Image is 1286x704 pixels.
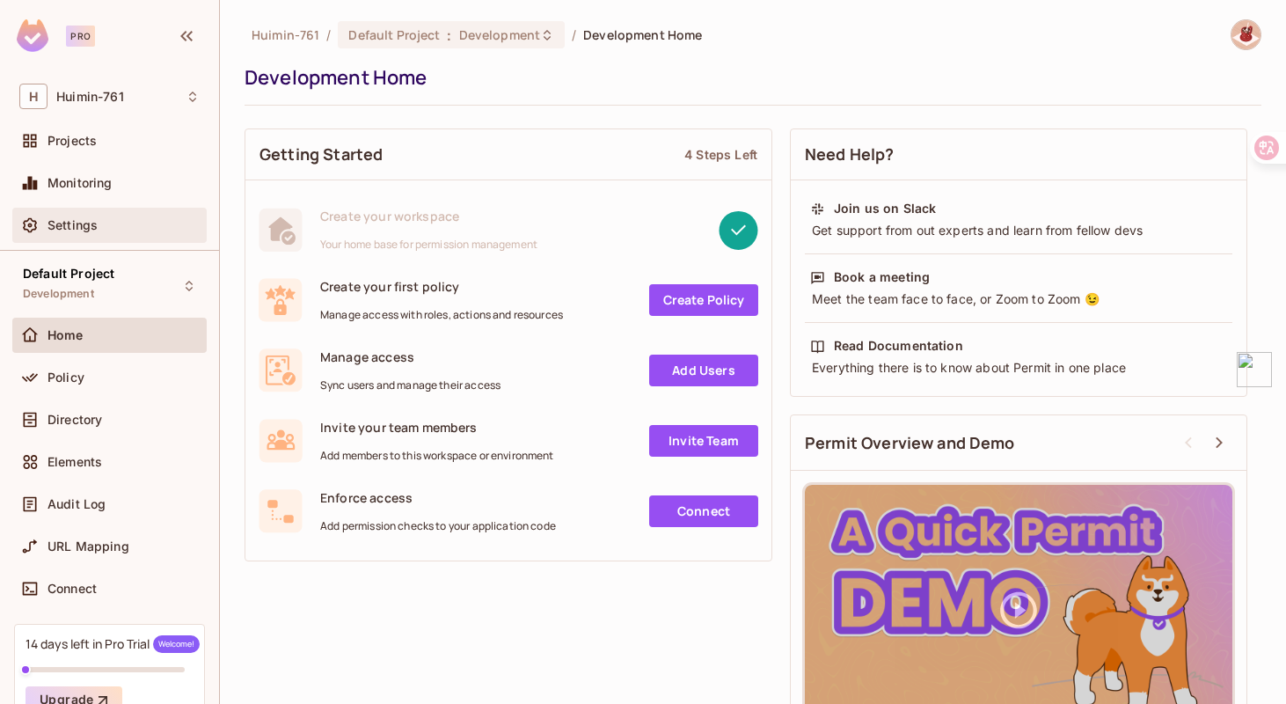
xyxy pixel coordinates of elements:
span: the active workspace [252,26,319,43]
div: Pro [66,26,95,47]
span: Monitoring [47,176,113,190]
div: Join us on Slack [834,200,936,217]
div: Get support from out experts and learn from fellow devs [810,222,1227,239]
span: Workspace: Huimin-761 [56,90,124,104]
span: Development [23,287,94,301]
span: Projects [47,134,97,148]
span: Default Project [348,26,440,43]
span: Add members to this workspace or environment [320,449,554,463]
a: Add Users [649,355,758,386]
div: Read Documentation [834,337,963,355]
span: Connect [47,582,97,596]
span: Policy [47,370,84,385]
li: / [572,26,576,43]
span: Add permission checks to your application code [320,519,556,533]
span: Sync users and manage their access [320,378,501,392]
span: Your home base for permission management [320,238,537,252]
span: Manage access with roles, actions and resources [320,308,563,322]
span: Directory [47,413,102,427]
span: Getting Started [259,143,383,165]
span: Default Project [23,267,114,281]
div: 4 Steps Left [684,146,757,163]
span: Development Home [583,26,702,43]
span: Home [47,328,84,342]
span: Audit Log [47,497,106,511]
span: Invite your team members [320,419,554,436]
img: Huimin [1231,20,1260,49]
img: SReyMgAAAABJRU5ErkJggg== [17,19,48,52]
span: URL Mapping [47,539,129,554]
span: H [19,84,47,109]
li: / [326,26,331,43]
span: Create your workspace [320,208,537,224]
span: : [446,28,452,42]
a: Connect [649,495,758,527]
div: Development Home [245,64,1253,91]
span: Settings [47,218,98,232]
span: Need Help? [805,143,895,165]
div: Book a meeting [834,268,930,286]
div: Meet the team face to face, or Zoom to Zoom 😉 [810,290,1227,308]
div: Everything there is to know about Permit in one place [810,359,1227,377]
a: Create Policy [649,284,758,316]
span: Development [459,26,540,43]
span: Welcome! [153,635,200,653]
span: Manage access [320,348,501,365]
div: 14 days left in Pro Trial [26,635,200,653]
span: Elements [47,455,102,469]
span: Enforce access [320,489,556,506]
span: Permit Overview and Demo [805,432,1015,454]
span: Create your first policy [320,278,563,295]
a: Invite Team [649,425,758,457]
